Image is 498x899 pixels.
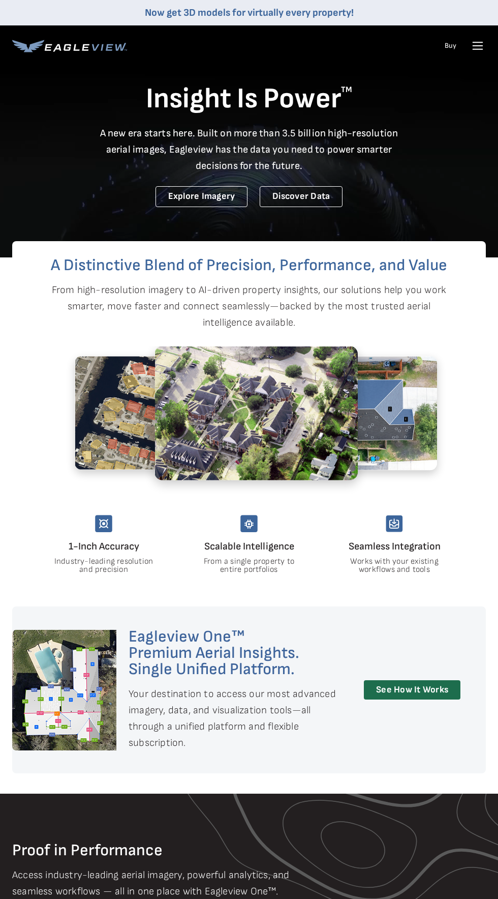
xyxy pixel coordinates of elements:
p: A new era starts here. Built on more than 3.5 billion high-resolution aerial images, Eagleview ha... [94,125,404,174]
h4: 1-Inch Accuracy [39,538,168,555]
a: Buy [445,41,456,50]
h2: Eagleview One™ Premium Aerial Insights. Single Unified Platform. [129,629,341,678]
a: Explore Imagery [155,186,248,207]
img: 5.2.png [75,356,247,470]
img: unmatched-accuracy.svg [95,515,112,532]
img: seamless-integration.svg [386,515,403,532]
p: Works with your existing workflows and tools [330,558,459,574]
sup: TM [341,85,352,95]
img: scalable-intelligency.svg [240,515,258,532]
a: Now get 3D models for virtually every property! [145,7,354,19]
h2: Proof in Performance [12,843,486,859]
p: Your destination to access our most advanced imagery, data, and visualization tools—all through a... [129,686,341,751]
h2: A Distinctive Blend of Precision, Performance, and Value [12,257,486,274]
h4: Seamless Integration [330,538,459,555]
img: 1.2.png [154,346,358,480]
a: See How It Works [364,680,460,700]
a: Discover Data [260,186,343,207]
h1: Insight Is Power [12,81,486,117]
p: Industry-leading resolution and precision [40,558,168,574]
p: From high-resolution imagery to AI-driven property insights, our solutions help you work smarter,... [32,282,466,331]
p: From a single property to entire portfolios [185,558,314,574]
h4: Scalable Intelligence [184,538,314,555]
